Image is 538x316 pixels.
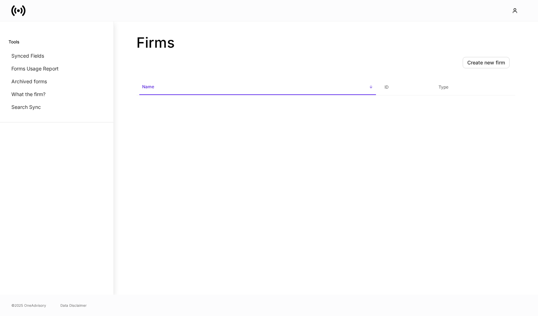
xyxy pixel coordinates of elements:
a: Data Disclaimer [60,302,87,308]
p: Synced Fields [11,52,44,59]
a: What the firm? [9,88,105,101]
p: Search Sync [11,104,41,111]
span: Type [436,80,512,95]
p: Forms Usage Report [11,65,59,72]
h6: Tools [9,38,19,45]
h6: Type [439,84,448,90]
p: What the firm? [11,91,45,98]
a: Archived forms [9,75,105,88]
a: Forms Usage Report [9,62,105,75]
a: Search Sync [9,101,105,114]
div: Create new firm [467,59,505,66]
span: ID [382,80,430,95]
h6: ID [384,84,389,90]
h6: Name [142,83,154,90]
span: Name [139,80,376,95]
button: Create new firm [463,57,510,68]
p: Archived forms [11,78,47,85]
a: Synced Fields [9,49,105,62]
span: © 2025 OneAdvisory [11,302,46,308]
h2: Firms [136,34,515,51]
